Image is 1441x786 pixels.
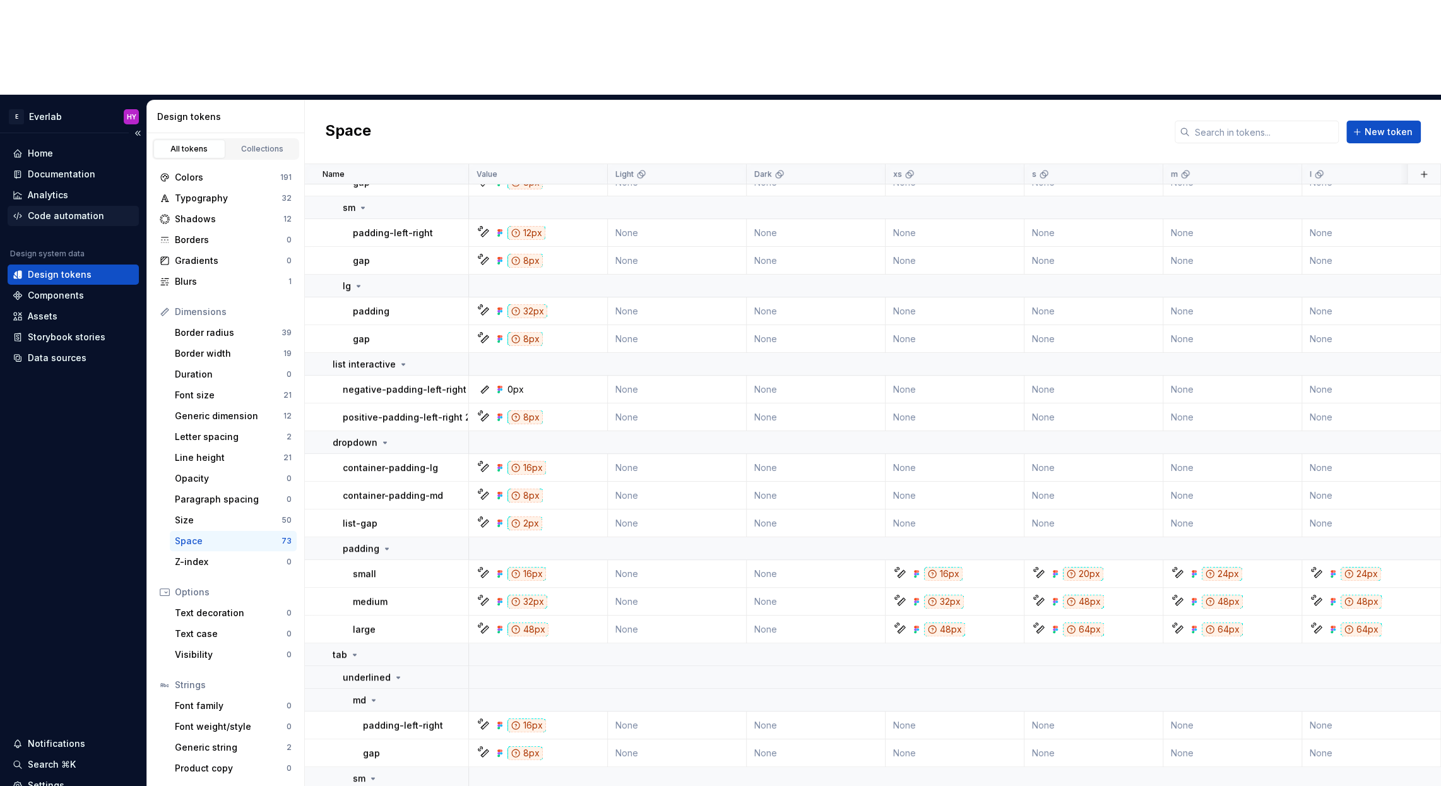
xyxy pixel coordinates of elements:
[353,227,433,239] p: padding-left-right
[747,297,886,325] td: None
[8,143,139,164] a: Home
[1202,567,1242,581] div: 24px
[28,147,53,160] div: Home
[333,648,347,661] p: tab
[3,103,144,130] button: EEverlabHY
[343,517,377,530] p: list-gap
[924,622,965,636] div: 48px
[175,741,287,754] div: Generic string
[175,234,287,246] div: Borders
[28,331,105,343] div: Storybook stories
[608,247,747,275] td: None
[886,325,1024,353] td: None
[170,552,297,572] a: Z-index0
[1365,126,1413,138] span: New token
[283,453,292,463] div: 21
[323,169,345,179] p: Name
[1063,595,1104,609] div: 48px
[353,623,376,636] p: large
[280,172,292,182] div: 191
[175,368,287,381] div: Duration
[363,719,443,732] p: padding-left-right
[170,717,297,737] a: Font weight/style0
[287,763,292,773] div: 0
[507,595,547,609] div: 32px
[175,586,292,598] div: Options
[1302,325,1441,353] td: None
[1024,403,1163,431] td: None
[175,306,292,318] div: Dimensions
[353,254,370,267] p: gap
[170,323,297,343] a: Border radius39
[29,110,62,123] div: Everlab
[608,219,747,247] td: None
[507,567,546,581] div: 16px
[1024,739,1163,767] td: None
[175,535,282,547] div: Space
[747,454,886,482] td: None
[1310,169,1312,179] p: l
[28,268,92,281] div: Design tokens
[1302,482,1441,509] td: None
[1190,121,1339,143] input: Search in tokens...
[170,624,297,644] a: Text case0
[1024,376,1163,403] td: None
[170,645,297,665] a: Visibility0
[343,461,438,474] p: container-padding-lg
[1163,219,1302,247] td: None
[507,383,524,396] div: 0px
[28,737,85,750] div: Notifications
[1171,169,1178,179] p: m
[477,169,497,179] p: Value
[353,595,388,608] p: medium
[747,616,886,643] td: None
[1302,712,1441,739] td: None
[175,326,282,339] div: Border radius
[1341,595,1382,609] div: 48px
[608,588,747,616] td: None
[343,411,471,424] p: positive-padding-left-right 2
[507,461,546,475] div: 16px
[8,265,139,285] a: Design tokens
[287,650,292,660] div: 0
[1024,247,1163,275] td: None
[507,410,543,424] div: 8px
[353,333,370,345] p: gap
[1346,121,1421,143] button: New token
[155,251,297,271] a: Gradients0
[8,285,139,306] a: Components
[170,427,297,447] a: Letter spacing2
[886,454,1024,482] td: None
[170,489,297,509] a: Paragraph spacing0
[8,327,139,347] a: Storybook stories
[175,389,283,402] div: Font size
[10,249,85,259] div: Design system data
[175,410,283,422] div: Generic dimension
[608,376,747,403] td: None
[8,754,139,775] button: Search ⌘K
[8,164,139,184] a: Documentation
[155,209,297,229] a: Shadows12
[1302,403,1441,431] td: None
[754,169,772,179] p: Dark
[175,628,287,640] div: Text case
[175,275,288,288] div: Blurs
[1024,325,1163,353] td: None
[886,376,1024,403] td: None
[747,482,886,509] td: None
[175,431,287,443] div: Letter spacing
[287,742,292,753] div: 2
[155,271,297,292] a: Blurs1
[507,622,549,636] div: 48px
[287,369,292,379] div: 0
[608,712,747,739] td: None
[924,567,963,581] div: 16px
[175,762,287,775] div: Product copy
[28,189,68,201] div: Analytics
[333,358,396,371] p: list interactive
[1163,454,1302,482] td: None
[1024,454,1163,482] td: None
[608,403,747,431] td: None
[747,588,886,616] td: None
[282,328,292,338] div: 39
